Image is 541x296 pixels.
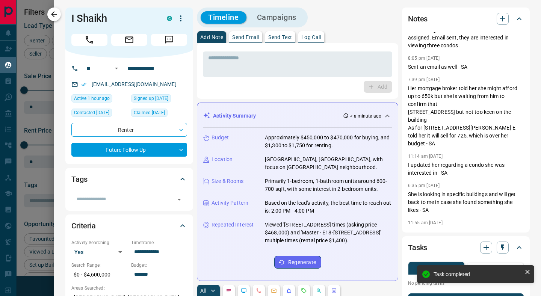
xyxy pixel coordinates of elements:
[268,35,292,40] p: Send Text
[301,35,321,40] p: Log Call
[71,109,127,119] div: Sat Sep 13 2025
[167,16,172,21] div: condos.ca
[265,134,392,150] p: Approximately $450,000 to $470,000 for buying, and $1,300 to $1,750 for renting.
[131,239,187,246] p: Timeframe:
[111,34,147,46] span: Email
[151,34,187,46] span: Message
[265,199,392,215] p: Based on the lead's activity, the best time to reach out is: 2:00 PM - 4:00 PM
[256,288,262,294] svg: Calls
[81,82,86,87] svg: Email Verified
[408,161,524,177] p: I updated her regarding a condo she was interested in - SA
[350,113,381,119] p: < a minute ago
[134,109,165,116] span: Claimed [DATE]
[71,285,187,291] p: Areas Searched:
[213,112,256,120] p: Activity Summary
[131,109,187,119] div: Fri Sep 12 2025
[408,220,443,225] p: 11:55 am [DATE]
[232,35,259,40] p: Send Email
[71,170,187,188] div: Tags
[408,13,428,25] h2: Notes
[408,26,524,50] p: Tried calling the number, which was not assigned. Email sent, they are interested in viewing thre...
[408,190,524,214] p: She is looking in specific buildings and will get back to me in case she found something she like...
[71,143,187,157] div: Future Follow Up
[203,109,392,123] div: Activity Summary< a minute ago
[71,34,107,46] span: Call
[331,288,337,294] svg: Agent Actions
[408,242,427,254] h2: Tasks
[316,288,322,294] svg: Opportunities
[241,288,247,294] svg: Lead Browsing Activity
[408,183,440,188] p: 6:35 pm [DATE]
[265,177,392,193] p: Primarily 1-bedroom, 1-bathroom units around 600-700 sqft, with some interest in 2-bedroom units.
[71,269,127,281] p: $0 - $4,600,000
[71,217,187,235] div: Criteria
[286,288,292,294] svg: Listing Alerts
[112,64,121,73] button: Open
[408,77,440,82] p: 7:39 pm [DATE]
[408,154,443,159] p: 11:14 am [DATE]
[408,10,524,28] div: Notes
[301,288,307,294] svg: Requests
[74,109,109,116] span: Contacted [DATE]
[212,199,248,207] p: Activity Pattern
[131,262,187,269] p: Budget:
[92,81,177,87] a: [EMAIL_ADDRESS][DOMAIN_NAME]
[212,156,233,163] p: Location
[408,85,524,148] p: Her mortgage broker told her she might afford up to 650k but she is waiting from him to confirm t...
[200,35,223,40] p: Add Note
[408,239,524,257] div: Tasks
[408,278,524,289] p: No pending tasks
[271,288,277,294] svg: Emails
[201,11,246,24] button: Timeline
[265,156,392,171] p: [GEOGRAPHIC_DATA], [GEOGRAPHIC_DATA], with focus on [GEOGRAPHIC_DATA] neighbourhood.
[131,94,187,105] div: Sat Jan 21 2017
[71,220,96,232] h2: Criteria
[434,271,521,277] div: Task completed
[71,94,127,105] div: Tue Sep 16 2025
[74,95,110,102] span: Active 1 hour ago
[71,262,127,269] p: Search Range:
[408,56,440,61] p: 8:05 pm [DATE]
[212,221,254,229] p: Repeated Interest
[134,95,168,102] span: Signed up [DATE]
[226,288,232,294] svg: Notes
[212,177,244,185] p: Size & Rooms
[408,63,524,71] p: Sent an email as well - SA
[174,194,184,205] button: Open
[71,246,127,258] div: Yes
[249,11,304,24] button: Campaigns
[265,221,392,245] p: Viewed '[STREET_ADDRESS] times (asking price $468,000) and 'Master - E18-[STREET_ADDRESS]' multip...
[274,256,321,269] button: Regenerate
[71,123,187,137] div: Renter
[71,239,127,246] p: Actively Searching:
[71,173,87,185] h2: Tags
[212,134,229,142] p: Budget
[200,288,206,293] p: All
[71,12,156,24] h1: I Shaikh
